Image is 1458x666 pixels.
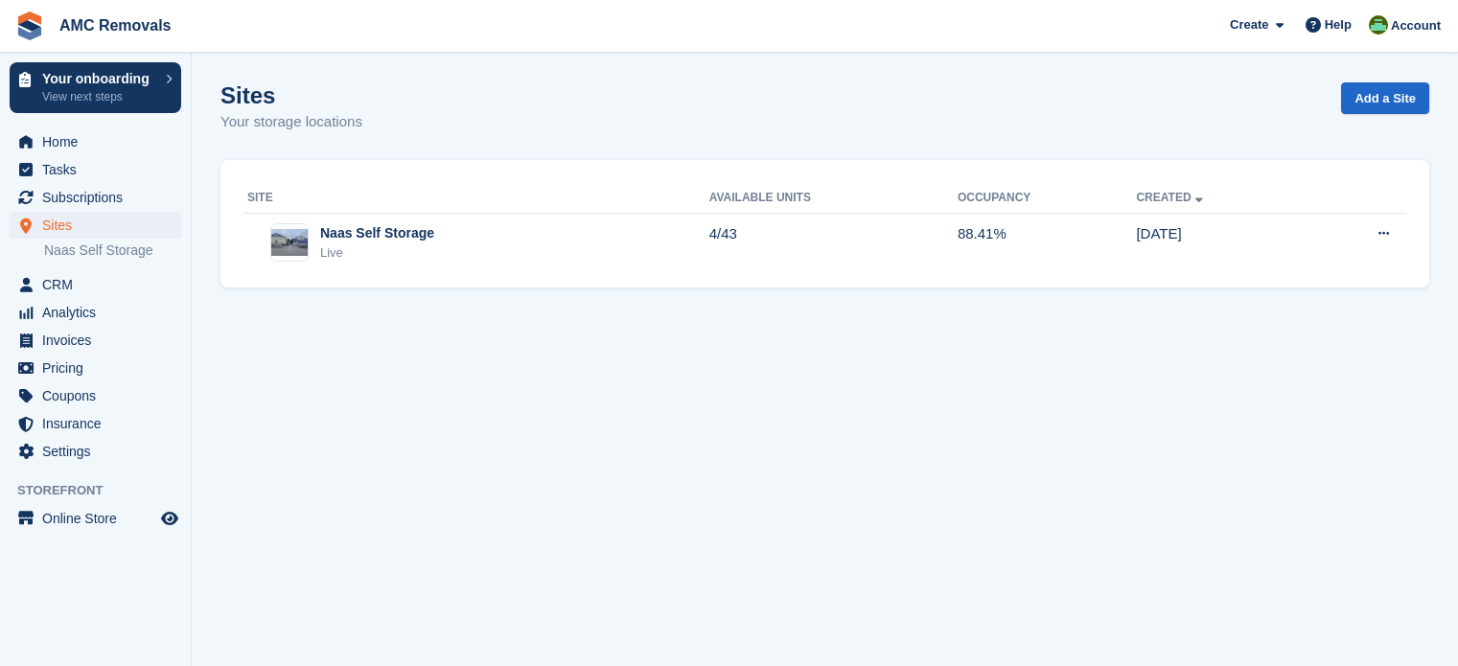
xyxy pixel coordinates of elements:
[17,481,191,500] span: Storefront
[1230,15,1268,34] span: Create
[958,213,1137,272] td: 88.41%
[158,507,181,530] a: Preview store
[42,505,157,532] span: Online Store
[10,410,181,437] a: menu
[10,299,181,326] a: menu
[958,183,1137,214] th: Occupancy
[10,327,181,354] a: menu
[1136,191,1206,204] a: Created
[10,62,181,113] a: Your onboarding View next steps
[1325,15,1352,34] span: Help
[10,355,181,381] a: menu
[10,156,181,183] a: menu
[44,241,181,260] a: Naas Self Storage
[320,223,434,243] div: Naas Self Storage
[10,505,181,532] a: menu
[15,11,44,40] img: stora-icon-8386f47178a22dfd0bd8f6a31ec36ba5ce8667c1dd55bd0f319d3a0aa187defe.svg
[10,438,181,465] a: menu
[1136,213,1307,272] td: [DATE]
[42,212,157,239] span: Sites
[52,10,178,41] a: AMC Removals
[10,271,181,298] a: menu
[220,111,362,133] p: Your storage locations
[42,299,157,326] span: Analytics
[42,156,157,183] span: Tasks
[10,184,181,211] a: menu
[42,72,156,85] p: Your onboarding
[10,128,181,155] a: menu
[709,183,958,214] th: Available Units
[42,327,157,354] span: Invoices
[271,229,308,257] img: Image of Naas Self Storage site
[42,184,157,211] span: Subscriptions
[220,82,362,108] h1: Sites
[320,243,434,263] div: Live
[42,88,156,105] p: View next steps
[10,382,181,409] a: menu
[42,410,157,437] span: Insurance
[42,355,157,381] span: Pricing
[1341,82,1429,114] a: Add a Site
[1369,15,1388,34] img: Kayleigh Deegan
[42,128,157,155] span: Home
[243,183,709,214] th: Site
[10,212,181,239] a: menu
[42,271,157,298] span: CRM
[1391,16,1441,35] span: Account
[709,213,958,272] td: 4/43
[42,438,157,465] span: Settings
[42,382,157,409] span: Coupons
